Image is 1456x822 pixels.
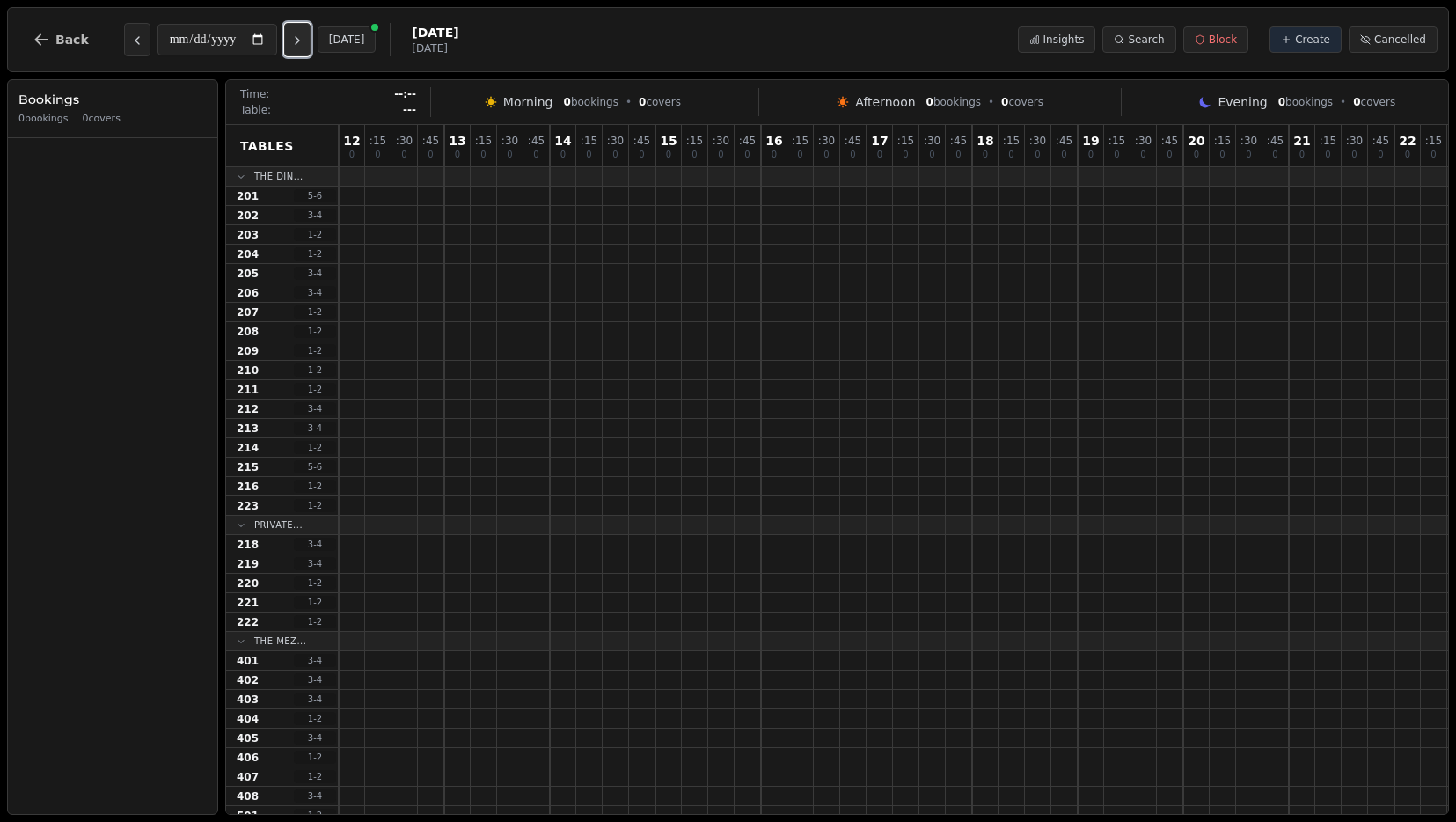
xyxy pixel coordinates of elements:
span: 213 [237,422,259,436]
span: 0 [564,96,571,108]
span: 16 [765,135,782,147]
span: 0 [926,96,933,108]
button: Search [1102,26,1175,53]
span: 0 [1035,150,1040,159]
span: 208 [237,325,259,339]
span: 220 [237,576,259,591]
span: 1 - 2 [294,809,336,822]
span: bookings [564,95,618,109]
span: 3 - 4 [294,557,336,570]
span: 0 [612,150,618,159]
span: 3 - 4 [294,538,336,551]
span: 0 [560,150,566,159]
span: : 45 [633,136,650,146]
span: : 15 [1108,136,1125,146]
span: 0 bookings [18,112,69,127]
span: 221 [237,596,259,610]
button: Block [1183,26,1248,53]
span: : 30 [501,136,518,146]
span: bookings [1278,95,1333,109]
span: 0 [983,150,988,159]
span: 0 [1194,150,1199,159]
span: 0 [1351,150,1357,159]
span: 0 [877,150,882,159]
span: : 45 [1267,136,1284,146]
span: 3 - 4 [294,286,336,299]
span: 201 [237,189,259,203]
span: covers [1001,95,1043,109]
span: 1 - 2 [294,770,336,783]
span: 0 [1008,150,1013,159]
span: : 30 [607,136,624,146]
span: : 30 [713,136,729,146]
span: 214 [237,441,259,455]
span: Search [1128,33,1164,47]
span: covers [1353,95,1395,109]
span: 20 [1188,135,1204,147]
span: 1 - 2 [294,499,336,512]
button: [DATE] [318,26,377,53]
span: [DATE] [412,24,458,41]
span: 0 [1405,150,1410,159]
span: : 30 [1346,136,1363,146]
span: : 45 [422,136,439,146]
button: Create [1269,26,1342,53]
span: 17 [871,135,888,147]
span: : 15 [369,136,386,146]
button: Cancelled [1349,26,1438,53]
span: 207 [237,305,259,319]
span: 1 - 2 [294,344,336,357]
span: 212 [237,402,259,416]
span: 0 [744,150,750,159]
span: 3 - 4 [294,654,336,667]
span: 1 - 2 [294,305,336,319]
span: : 45 [845,136,861,146]
span: : 15 [581,136,597,146]
span: 403 [237,693,259,707]
span: 3 - 4 [294,673,336,686]
span: 3 - 4 [294,209,336,222]
span: bookings [926,95,981,109]
span: 1 - 2 [294,228,336,241]
span: 0 [718,150,723,159]
span: : 15 [1320,136,1336,146]
span: 203 [237,228,259,242]
span: 0 [1114,150,1119,159]
span: 3 - 4 [294,267,336,280]
span: • [988,95,994,109]
span: 202 [237,209,259,223]
span: 1 - 2 [294,480,336,493]
span: 405 [237,731,259,745]
span: 404 [237,712,259,726]
span: 12 [343,135,360,147]
span: • [1340,95,1346,109]
span: 0 covers [83,112,121,127]
span: • [626,95,632,109]
span: 1 - 2 [294,441,336,454]
span: Table: [240,103,271,117]
span: 0 [349,150,355,159]
span: 0 [903,150,908,159]
span: 0 [639,96,646,108]
span: 0 [507,150,512,159]
span: 19 [1082,135,1099,147]
span: 0 [480,150,486,159]
span: 0 [1272,150,1277,159]
span: 13 [449,135,465,147]
span: 3 - 4 [294,789,336,803]
span: 0 [929,150,934,159]
span: 3 - 4 [294,422,336,435]
span: Insights [1043,33,1085,47]
span: 408 [237,789,259,804]
span: 0 [691,150,697,159]
span: 206 [237,286,259,300]
button: Back [18,18,103,61]
span: : 15 [686,136,703,146]
span: Morning [503,93,553,111]
span: 0 [1353,96,1360,108]
span: Cancelled [1374,33,1426,47]
span: 15 [660,135,677,147]
span: 401 [237,654,259,668]
span: 3 - 4 [294,402,336,415]
h3: Bookings [18,91,207,108]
